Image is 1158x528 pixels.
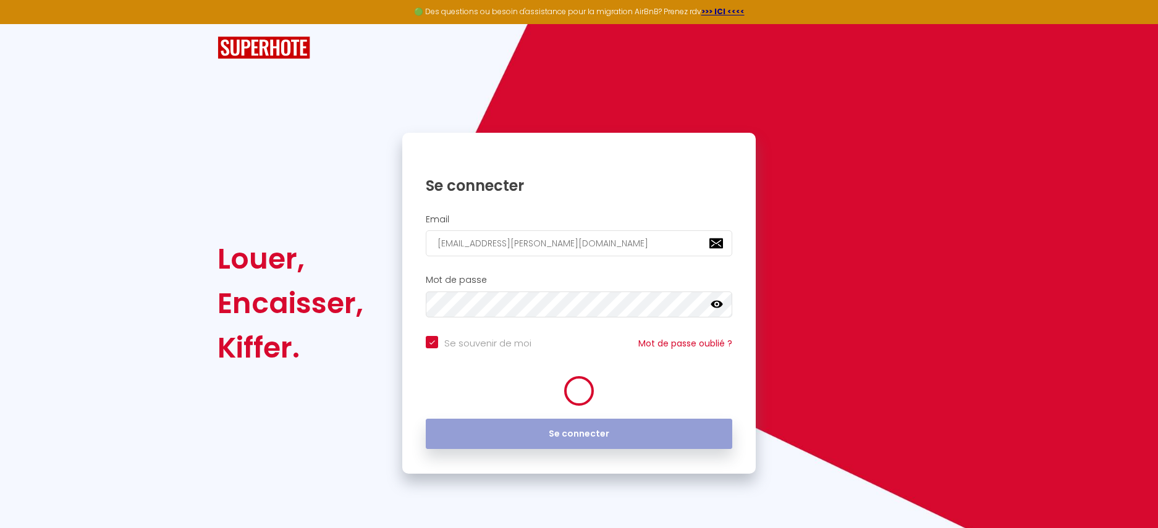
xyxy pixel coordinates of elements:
[218,237,363,281] div: Louer,
[426,275,732,285] h2: Mot de passe
[426,176,732,195] h1: Se connecter
[218,281,363,325] div: Encaisser,
[426,230,732,256] input: Ton Email
[218,325,363,370] div: Kiffer.
[426,419,732,450] button: Se connecter
[701,6,745,17] a: >>> ICI <<<<
[218,36,310,59] img: SuperHote logo
[426,214,732,225] h2: Email
[638,337,732,350] a: Mot de passe oublié ?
